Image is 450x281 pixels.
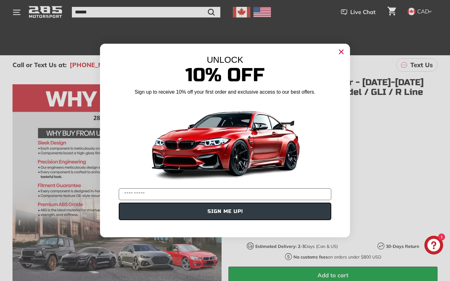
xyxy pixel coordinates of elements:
[185,64,265,86] span: 10% Off
[119,203,331,220] button: SIGN ME UP!
[336,47,346,57] button: Close dialog
[135,89,315,95] span: Sign up to receive 10% off your first order and exclusive access to our best offers.
[119,188,331,200] input: YOUR EMAIL
[147,98,303,186] img: Banner showing BMW 4 Series Body kit
[422,236,445,256] inbox-online-store-chat: Shopify online store chat
[207,55,243,65] span: UNLOCK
